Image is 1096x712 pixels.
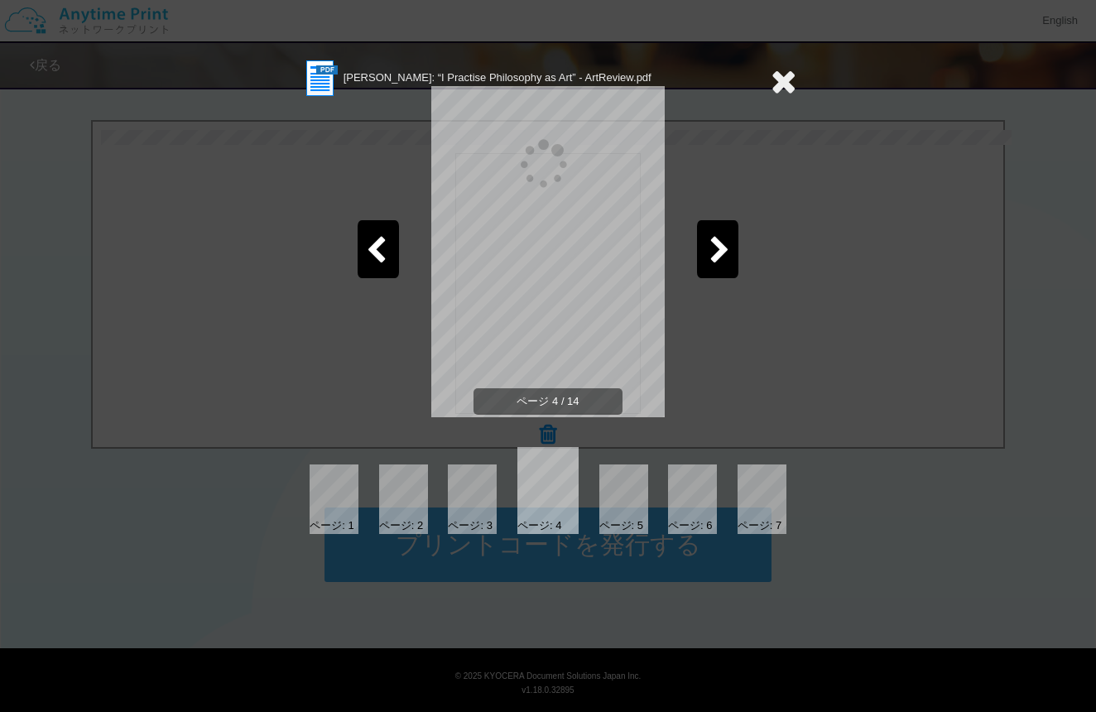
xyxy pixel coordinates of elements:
[344,71,651,84] span: [PERSON_NAME]: “I Practise Philosophy as Art” - ArtReview.pdf
[517,518,561,534] div: ページ: 4
[448,518,492,534] div: ページ: 3
[599,518,643,534] div: ページ: 5
[473,388,623,416] span: ページ 4 / 14
[668,518,712,534] div: ページ: 6
[310,518,353,534] div: ページ: 1
[379,518,423,534] div: ページ: 2
[738,518,781,534] div: ページ: 7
